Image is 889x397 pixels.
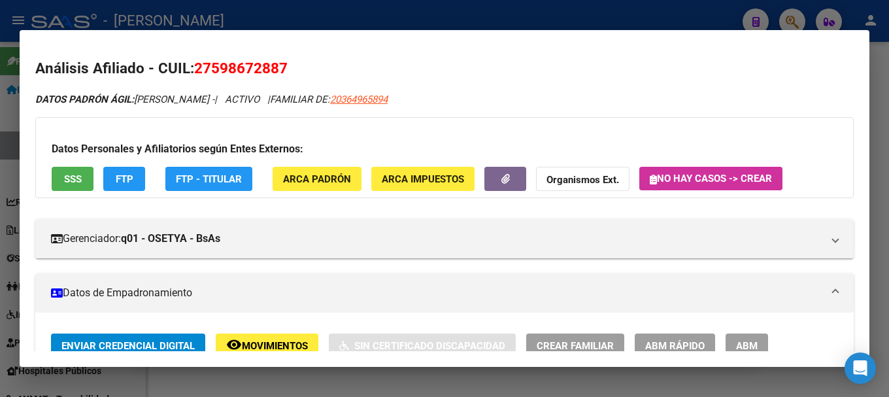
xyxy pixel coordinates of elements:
button: FTP [103,167,145,191]
span: Enviar Credencial Digital [61,340,195,352]
span: FTP - Titular [176,173,242,185]
span: FAMILIAR DE: [270,94,388,105]
button: Sin Certificado Discapacidad [329,334,516,358]
strong: Organismos Ext. [546,174,619,186]
span: [PERSON_NAME] - [35,94,214,105]
button: Organismos Ext. [536,167,629,191]
span: FTP [116,173,133,185]
span: ABM [736,340,758,352]
span: SSS [64,173,82,185]
i: | ACTIVO | [35,94,388,105]
mat-expansion-panel-header: Gerenciador:q01 - OSETYA - BsAs [35,219,854,258]
strong: q01 - OSETYA - BsAs [121,231,220,247]
mat-icon: remove_red_eye [226,337,242,353]
span: Crear Familiar [537,340,614,352]
strong: DATOS PADRÓN ÁGIL: [35,94,134,105]
span: No hay casos -> Crear [650,173,772,184]
button: FTP - Titular [165,167,252,191]
span: Sin Certificado Discapacidad [354,340,505,352]
h2: Análisis Afiliado - CUIL: [35,58,854,80]
span: 27598672887 [194,60,288,77]
div: Open Intercom Messenger [845,353,876,384]
span: ARCA Padrón [283,173,351,185]
span: ARCA Impuestos [382,173,464,185]
button: ABM Rápido [635,334,715,358]
mat-panel-title: Datos de Empadronamiento [51,285,822,301]
button: ARCA Impuestos [371,167,475,191]
button: SSS [52,167,93,191]
mat-expansion-panel-header: Datos de Empadronamiento [35,273,854,313]
span: 20364965894 [330,94,388,105]
button: Enviar Credencial Digital [51,334,205,358]
button: ABM [726,334,768,358]
h3: Datos Personales y Afiliatorios según Entes Externos: [52,141,837,157]
span: Movimientos [242,340,308,352]
span: ABM Rápido [645,340,705,352]
button: Crear Familiar [526,334,624,358]
button: Movimientos [216,334,318,358]
button: ARCA Padrón [273,167,361,191]
button: No hay casos -> Crear [639,167,782,190]
mat-panel-title: Gerenciador: [51,231,822,247]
